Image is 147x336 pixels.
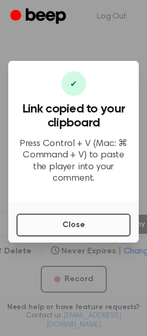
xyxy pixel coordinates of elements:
[61,71,86,96] div: ✔
[87,4,137,29] a: Log Out
[17,138,130,185] p: Press Control + V (Mac: ⌘ Command + V) to paste the player into your comment.
[17,102,130,130] h3: Link copied to your clipboard
[10,7,69,27] a: Beep
[17,214,130,236] button: Close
